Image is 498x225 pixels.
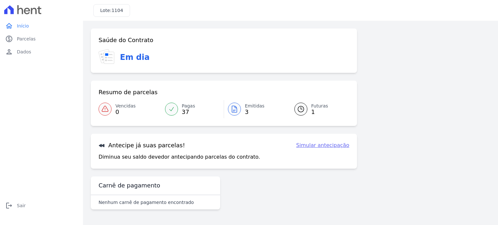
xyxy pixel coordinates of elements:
[120,51,149,63] h3: Em dia
[100,7,123,14] h3: Lote:
[245,103,265,109] span: Emitidas
[311,109,328,115] span: 1
[115,103,136,109] span: Vencidas
[296,141,349,149] a: Simular antecipação
[115,109,136,115] span: 0
[3,45,80,58] a: personDados
[5,35,13,43] i: paid
[99,182,160,189] h3: Carnê de pagamento
[17,36,36,42] span: Parcelas
[99,88,158,96] h3: Resumo de parcelas
[3,32,80,45] a: paidParcelas
[182,103,195,109] span: Pagas
[311,103,328,109] span: Futuras
[224,100,287,118] a: Emitidas 3
[99,36,153,44] h3: Saúde do Contrato
[161,100,224,118] a: Pagas 37
[3,19,80,32] a: homeInício
[245,109,265,115] span: 3
[99,141,185,149] h3: Antecipe já suas parcelas!
[112,8,123,13] span: 1104
[17,23,29,29] span: Início
[182,109,195,115] span: 37
[5,48,13,56] i: person
[17,49,31,55] span: Dados
[99,199,194,206] p: Nenhum carnê de pagamento encontrado
[99,100,161,118] a: Vencidas 0
[3,199,80,212] a: logoutSair
[99,153,260,161] p: Diminua seu saldo devedor antecipando parcelas do contrato.
[287,100,350,118] a: Futuras 1
[5,202,13,209] i: logout
[5,22,13,30] i: home
[17,202,26,209] span: Sair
